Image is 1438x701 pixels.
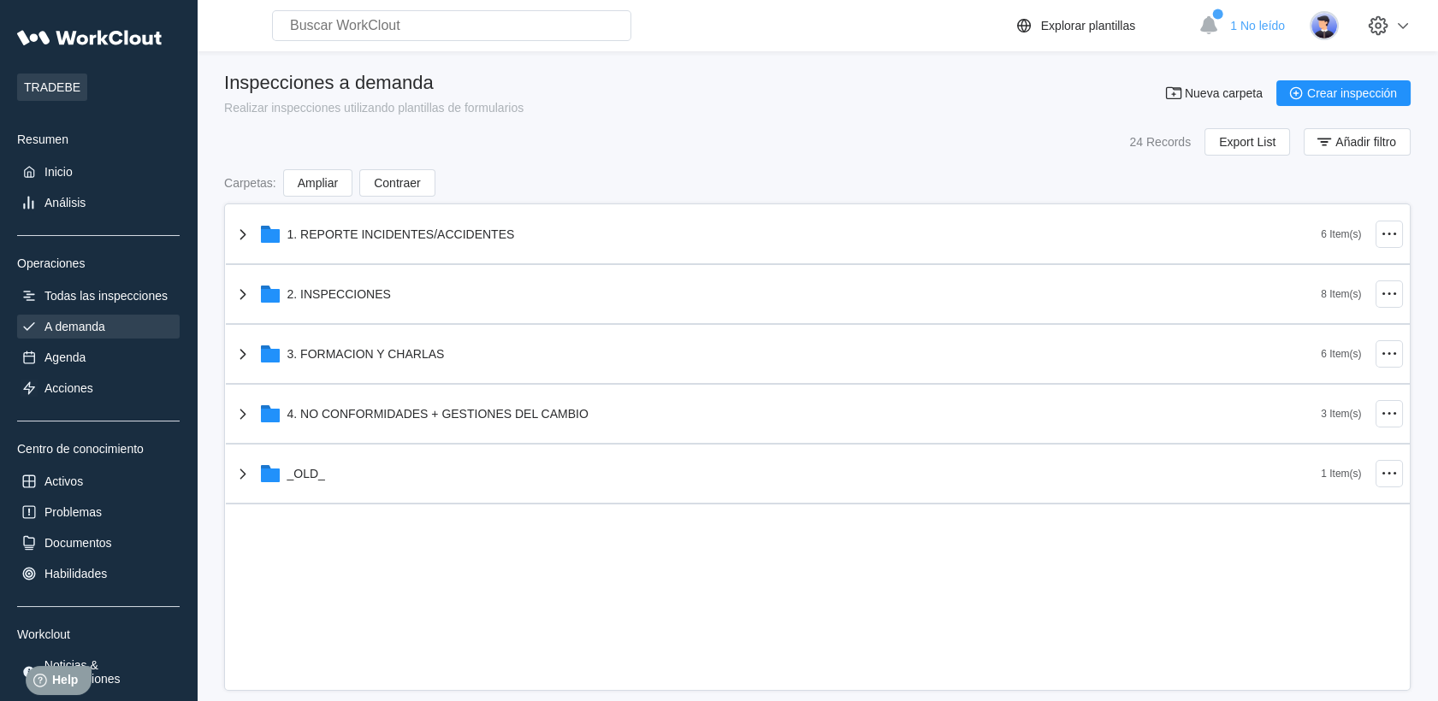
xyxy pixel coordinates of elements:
[44,289,168,303] div: Todas las inspecciones
[1014,15,1191,36] a: Explorar plantillas
[1041,19,1136,32] div: Explorar plantillas
[44,505,102,519] div: Problemas
[272,10,631,41] input: Buscar WorkClout
[287,407,589,421] div: 4. NO CONFORMIDADES + GESTIONES DEL CAMBIO
[1304,128,1411,156] button: Añadir filtro
[17,284,180,308] a: Todas las inspecciones
[44,567,107,580] div: Habilidades
[287,467,325,480] div: _OLD_
[17,469,180,493] a: Activos
[283,169,352,197] button: Ampliar
[1204,128,1290,156] button: Export List
[224,101,524,115] div: Realizar inspecciones utilizando plantillas de formularios
[1230,19,1285,32] span: 1 No leído
[287,227,515,241] div: 1. REPORTE INCIDENTES/ACCIDENTES
[17,500,180,524] a: Problemas
[17,256,180,270] div: Operaciones
[17,562,180,586] a: Habilidades
[44,350,86,364] div: Agenda
[1219,136,1275,148] span: Export List
[44,536,112,550] div: Documentos
[359,169,435,197] button: Contraer
[287,287,391,301] div: 2. INSPECCIONES
[17,133,180,146] div: Resumen
[17,376,180,400] a: Acciones
[1154,80,1276,106] button: Nueva carpeta
[1321,288,1361,300] div: 8 Item(s)
[17,160,180,184] a: Inicio
[17,442,180,456] div: Centro de conocimiento
[1276,80,1411,106] button: Crear inspección
[1185,87,1263,99] span: Nueva carpeta
[224,176,276,190] div: Carpetas :
[1310,11,1339,40] img: user-5.png
[44,165,73,179] div: Inicio
[44,196,86,209] div: Análisis
[17,627,180,641] div: Workclout
[1321,408,1361,420] div: 3 Item(s)
[17,191,180,215] a: Análisis
[224,72,524,94] div: Inspecciones a demanda
[44,474,83,488] div: Activos
[1321,228,1361,240] div: 6 Item(s)
[17,345,180,369] a: Agenda
[1307,87,1397,99] span: Crear inspección
[17,74,87,101] span: TRADEBE
[1129,135,1191,149] div: 24 Records
[298,177,338,189] span: Ampliar
[1335,136,1396,148] span: Añadir filtro
[1321,348,1361,360] div: 6 Item(s)
[374,177,420,189] span: Contraer
[17,655,180,689] a: Noticias & atualizaciones
[1321,468,1361,480] div: 1 Item(s)
[44,381,93,395] div: Acciones
[44,320,105,333] div: A demanda
[44,658,176,686] div: Noticias & atualizaciones
[287,347,445,361] div: 3. FORMACION Y CHARLAS
[17,315,180,339] a: A demanda
[17,531,180,555] a: Documentos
